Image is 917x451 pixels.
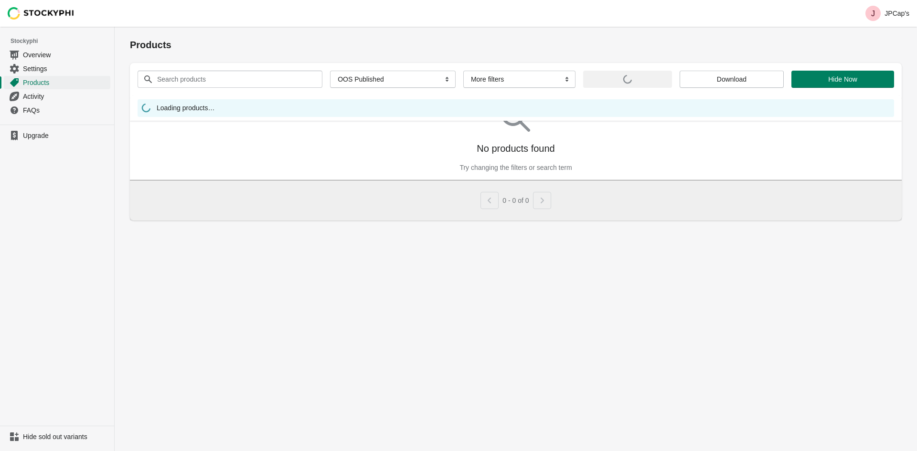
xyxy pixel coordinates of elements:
[4,89,110,103] a: Activity
[791,71,894,88] button: Hide Now
[862,4,913,23] button: Avatar with initials JJPCap's
[871,10,875,18] text: J
[23,64,108,73] span: Settings
[865,6,881,21] span: Avatar with initials J
[477,142,554,155] p: No products found
[157,71,305,88] input: Search products
[885,10,909,17] p: JPCap's
[157,103,214,115] span: Loading products…
[480,188,551,209] nav: Pagination
[680,71,784,88] button: Download
[8,7,75,20] img: Stockyphi
[23,92,108,101] span: Activity
[4,103,110,117] a: FAQs
[4,62,110,75] a: Settings
[23,50,108,60] span: Overview
[4,430,110,443] a: Hide sold out variants
[23,131,108,140] span: Upgrade
[4,129,110,142] a: Upgrade
[717,75,746,83] span: Download
[23,432,108,441] span: Hide sold out variants
[828,75,857,83] span: Hide Now
[502,197,529,204] span: 0 - 0 of 0
[4,48,110,62] a: Overview
[11,36,114,46] span: Stockyphi
[130,38,902,52] h1: Products
[23,105,108,115] span: FAQs
[459,163,572,172] p: Try changing the filters or search term
[23,78,108,87] span: Products
[4,75,110,89] a: Products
